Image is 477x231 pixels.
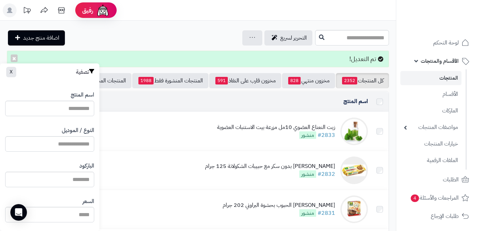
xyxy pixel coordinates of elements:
[410,193,459,203] span: المراجعات والأسئلة
[400,190,473,206] a: المراجعات والأسئلة4
[288,77,301,84] span: 828
[82,198,94,205] label: السعر
[433,38,459,48] span: لوحة التحكم
[318,209,335,217] a: #2831
[400,103,461,118] a: الماركات
[71,91,94,99] label: اسم المنتج
[76,69,94,76] h3: تصفية
[82,6,93,14] span: رفيق
[215,77,228,84] span: 591
[10,68,13,76] span: X
[62,127,94,134] label: النوع / الموديل
[23,34,59,42] span: اضافة منتج جديد
[400,153,461,168] a: الملفات الرقمية
[318,131,335,139] a: #2833
[264,30,312,46] a: التحرير لسريع
[400,71,461,85] a: المنتجات
[7,51,389,67] div: تم التعديل!
[18,3,36,19] a: تحديثات المنصة
[96,3,110,17] img: ai-face.png
[443,175,459,184] span: الطلبات
[299,209,316,217] span: منشور
[336,73,389,88] a: كل المنتجات2352
[421,56,459,66] span: الأقسام والمنتجات
[138,77,154,84] span: 1988
[340,118,368,145] img: زيت النعناع العضوي 10مل مزرعة بيت الاستنبات العضوية
[209,73,281,88] a: مخزون قارب على النفاذ591
[8,30,65,46] a: اضافة منتج جديد
[340,157,368,184] img: جولن زيرو كوكيز بدون سكر مع حبيبات الشكولاتة 125 جرام
[223,201,335,209] div: [PERSON_NAME] الحبوب بحشوة البراوني 202 جرام
[11,54,18,62] button: ×
[282,73,335,88] a: مخزون منتهي828
[400,137,461,151] a: خيارات المنتجات
[205,162,335,170] div: [PERSON_NAME] بدون سكر مع حبيبات الشكولاتة 125 جرام
[400,208,473,224] a: طلبات الإرجاع
[79,162,94,170] label: الباركود
[431,211,459,221] span: طلبات الإرجاع
[217,123,335,131] div: زيت النعناع العضوي 10مل مزرعة بيت الاستنبات العضوية
[411,194,419,202] span: 4
[318,170,335,178] a: #2832
[340,195,368,223] img: جولن بسكويت الحبوب بحشوة البراوني 202 جرام
[343,97,368,106] a: اسم المنتج
[280,34,307,42] span: التحرير لسريع
[299,131,316,139] span: منشور
[342,77,357,84] span: 2352
[400,34,473,51] a: لوحة التحكم
[400,171,473,188] a: الطلبات
[132,73,208,88] a: المنتجات المنشورة فقط1988
[400,120,461,135] a: مواصفات المنتجات
[10,204,27,221] div: Open Intercom Messenger
[299,170,316,178] span: منشور
[400,87,461,102] a: الأقسام
[6,67,16,77] button: X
